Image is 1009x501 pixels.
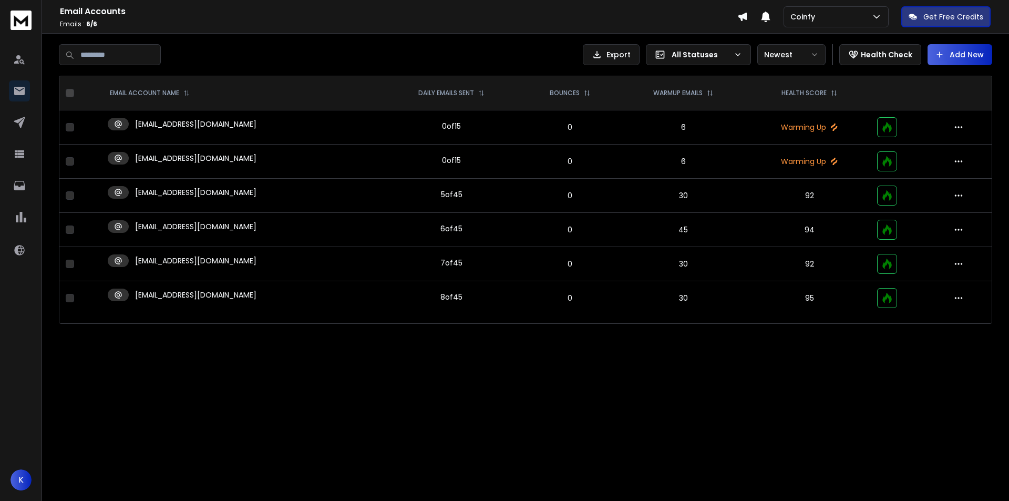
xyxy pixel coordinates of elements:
[748,179,871,213] td: 92
[619,110,748,145] td: 6
[135,221,256,232] p: [EMAIL_ADDRESS][DOMAIN_NAME]
[528,293,612,303] p: 0
[583,44,640,65] button: Export
[923,12,983,22] p: Get Free Credits
[550,89,580,97] p: BOUNCES
[86,19,97,28] span: 6 / 6
[757,44,826,65] button: Newest
[619,145,748,179] td: 6
[748,213,871,247] td: 94
[135,153,256,163] p: [EMAIL_ADDRESS][DOMAIN_NAME]
[619,179,748,213] td: 30
[441,189,462,200] div: 5 of 45
[755,156,864,167] p: Warming Up
[528,259,612,269] p: 0
[11,469,32,490] button: K
[442,155,461,166] div: 0 of 15
[135,119,256,129] p: [EMAIL_ADDRESS][DOMAIN_NAME]
[748,281,871,315] td: 95
[839,44,921,65] button: Health Check
[135,187,256,198] p: [EMAIL_ADDRESS][DOMAIN_NAME]
[928,44,992,65] button: Add New
[440,258,462,268] div: 7 of 45
[60,20,737,28] p: Emails :
[60,5,737,18] h1: Email Accounts
[440,292,462,302] div: 8 of 45
[135,255,256,266] p: [EMAIL_ADDRESS][DOMAIN_NAME]
[418,89,474,97] p: DAILY EMAILS SENT
[528,224,612,235] p: 0
[528,190,612,201] p: 0
[440,223,462,234] div: 6 of 45
[619,281,748,315] td: 30
[861,49,912,60] p: Health Check
[755,122,864,132] p: Warming Up
[781,89,827,97] p: HEALTH SCORE
[790,12,819,22] p: Coinfy
[653,89,703,97] p: WARMUP EMAILS
[528,156,612,167] p: 0
[135,290,256,300] p: [EMAIL_ADDRESS][DOMAIN_NAME]
[11,11,32,30] img: logo
[442,121,461,131] div: 0 of 15
[672,49,729,60] p: All Statuses
[619,213,748,247] td: 45
[901,6,991,27] button: Get Free Credits
[748,247,871,281] td: 92
[110,89,190,97] div: EMAIL ACCOUNT NAME
[619,247,748,281] td: 30
[528,122,612,132] p: 0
